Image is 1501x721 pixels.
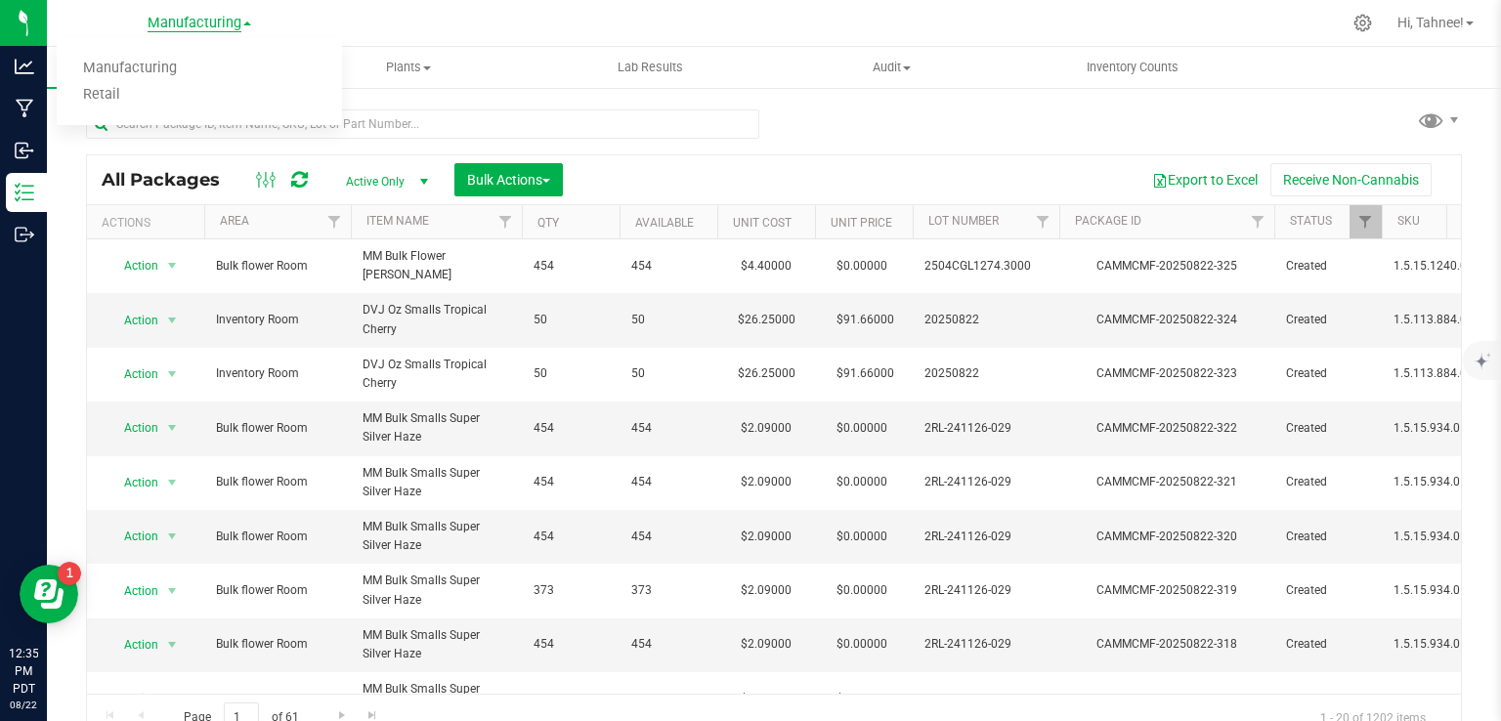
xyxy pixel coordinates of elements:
span: Action [107,360,159,388]
span: Action [107,469,159,496]
span: MM Bulk Smalls Super Silver Haze [363,572,510,609]
p: 08/22 [9,698,38,712]
span: 373 [631,581,706,600]
span: 2RL-241126-029 [924,473,1048,491]
span: Hi, Tahnee! [1397,15,1464,30]
span: MM Bulk Smalls Super Silver Haze [363,626,510,663]
button: Bulk Actions [454,163,563,196]
a: Filter [1027,205,1059,238]
span: Bulk flower Room [216,473,339,491]
span: 454 [534,528,608,546]
span: 454 [534,419,608,438]
span: $0.00000 [827,685,897,713]
span: 454 [631,690,706,708]
span: Action [107,523,159,550]
span: Bulk flower Room [216,581,339,600]
span: Action [107,631,159,658]
span: select [160,252,185,279]
span: Plants [289,59,529,76]
button: Export to Excel [1139,163,1270,196]
span: MM Bulk Smalls Super Silver Haze [363,464,510,501]
div: CAMMCMF-20250822-317 [1056,690,1277,708]
a: Audit [771,47,1012,88]
span: Created [1286,690,1370,708]
span: MM Bulk Flower [PERSON_NAME] [363,247,510,284]
span: Bulk flower Room [216,635,339,654]
span: 454 [534,635,608,654]
span: 373 [534,581,608,600]
span: Inventory [47,59,288,76]
inline-svg: Outbound [15,225,34,244]
span: 20250822 [924,364,1048,383]
span: $0.00000 [827,523,897,551]
a: Qty [537,216,559,230]
span: select [160,577,185,605]
span: 2504CGL1274.3000 [924,257,1048,276]
span: $0.00000 [827,468,897,496]
span: Created [1286,257,1370,276]
span: select [160,360,185,388]
a: Area [220,214,249,228]
span: Bulk flower Room [216,419,339,438]
span: Bulk flower Room [216,528,339,546]
a: Inventory [47,47,288,88]
div: CAMMCMF-20250822-318 [1056,635,1277,654]
span: MM Bulk Smalls Super Silver Haze [363,680,510,717]
span: Bulk flower Room [216,257,339,276]
span: 2RL-241126-029 [924,419,1048,438]
td: $26.25000 [717,293,815,347]
td: $2.09000 [717,564,815,617]
div: CAMMCMF-20250822-319 [1056,581,1277,600]
div: CAMMCMF-20250822-324 [1056,311,1277,329]
inline-svg: Inventory [15,183,34,202]
span: $0.00000 [827,252,897,280]
span: MM Bulk Smalls Super Silver Haze [363,409,510,446]
span: select [160,469,185,496]
span: MM Bulk Smalls Super Silver Haze [363,518,510,555]
span: DVJ Oz Smalls Tropical Cherry [363,301,510,338]
span: $0.00000 [827,414,897,443]
span: Action [107,685,159,712]
span: Action [107,414,159,442]
span: 2RL-241126-029 [924,690,1048,708]
span: DVJ Oz Smalls Tropical Cherry [363,356,510,393]
span: Created [1286,311,1370,329]
a: Manufacturing [57,56,342,82]
iframe: Resource center unread badge [58,562,81,585]
span: 2RL-241126-029 [924,635,1048,654]
inline-svg: Inbound [15,141,34,160]
span: Action [107,307,159,334]
a: Inventory Counts [1012,47,1254,88]
span: 454 [631,257,706,276]
span: Audit [772,59,1011,76]
span: select [160,631,185,658]
div: Manage settings [1351,14,1375,32]
td: $2.09000 [717,402,815,455]
div: CAMMCMF-20250822-320 [1056,528,1277,546]
a: Item Name [366,214,429,228]
span: select [160,523,185,550]
a: Available [635,216,694,230]
span: Lab Results [591,59,709,76]
span: All Packages [102,169,239,191]
a: Unit Price [831,216,892,230]
span: 50 [534,311,608,329]
span: Bulk Actions [467,172,550,188]
span: 2RL-241126-029 [924,528,1048,546]
a: Filter [490,205,522,238]
a: Status [1290,214,1332,228]
span: 454 [534,257,608,276]
button: Receive Non-Cannabis [1270,163,1432,196]
a: SKU [1397,214,1420,228]
div: CAMMCMF-20250822-325 [1056,257,1277,276]
a: Package ID [1075,214,1141,228]
span: $0.00000 [827,576,897,605]
td: $2.09000 [717,618,815,672]
span: Bulk flower Room [216,690,339,708]
span: Inventory Counts [1060,59,1205,76]
iframe: Resource center [20,565,78,623]
span: 454 [534,690,608,708]
span: select [160,685,185,712]
span: select [160,307,185,334]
